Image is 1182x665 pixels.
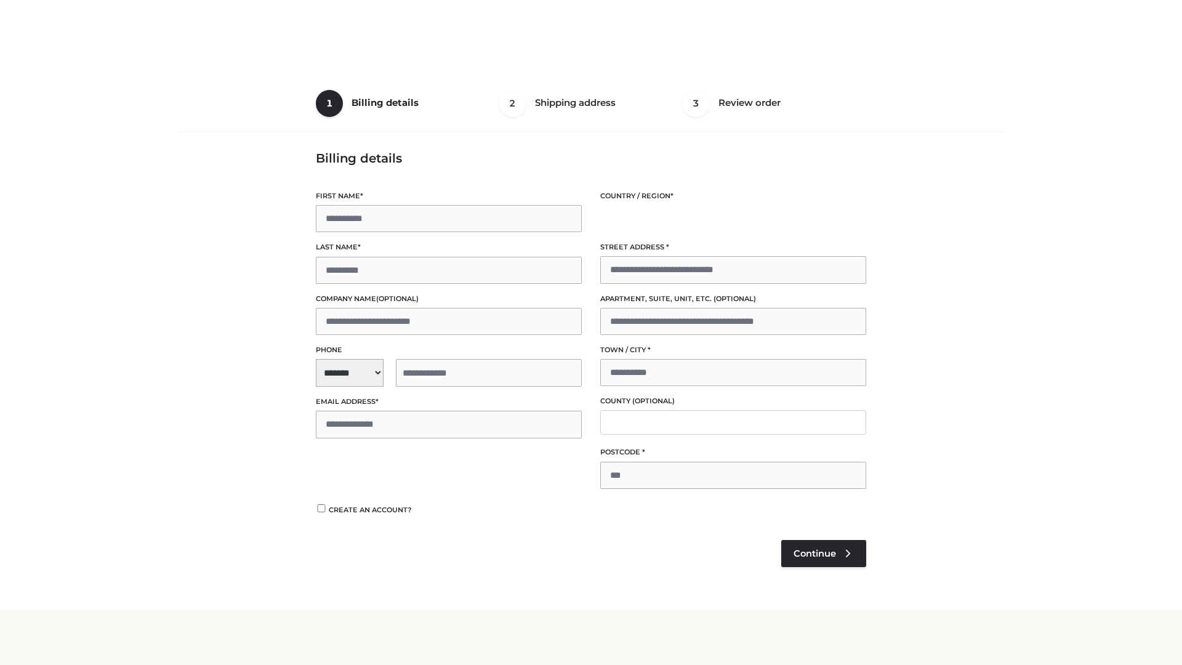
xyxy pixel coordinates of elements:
[316,344,582,356] label: Phone
[632,397,675,405] span: (optional)
[316,241,582,253] label: Last name
[600,190,866,202] label: Country / Region
[600,293,866,305] label: Apartment, suite, unit, etc.
[794,548,836,559] span: Continue
[316,190,582,202] label: First name
[600,395,866,407] label: County
[316,151,866,166] h3: Billing details
[600,241,866,253] label: Street address
[329,506,412,514] span: Create an account?
[316,293,582,305] label: Company name
[781,540,866,567] a: Continue
[316,396,582,408] label: Email address
[600,344,866,356] label: Town / City
[600,446,866,458] label: Postcode
[376,294,419,303] span: (optional)
[316,504,327,512] input: Create an account?
[714,294,756,303] span: (optional)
